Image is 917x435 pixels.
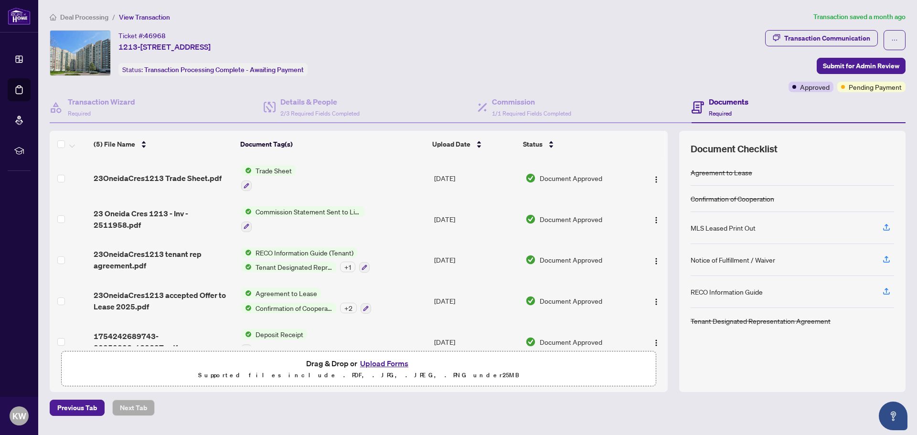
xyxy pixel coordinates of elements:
[241,288,252,298] img: Status Icon
[8,7,31,25] img: logo
[691,223,756,233] div: MLS Leased Print Out
[60,13,108,21] span: Deal Processing
[430,321,522,362] td: [DATE]
[813,11,906,22] article: Transaction saved a month ago
[525,296,536,306] img: Document Status
[525,255,536,265] img: Document Status
[492,96,571,107] h4: Commission
[540,296,602,306] span: Document Approved
[94,248,234,271] span: 23OneidaCres1213 tenant rep agreement.pdf
[241,165,296,191] button: Status IconTrade Sheet
[144,32,166,40] span: 46968
[280,96,360,107] h4: Details & People
[849,82,902,92] span: Pending Payment
[540,337,602,347] span: Document Approved
[649,212,664,227] button: Logo
[430,158,522,199] td: [DATE]
[241,288,371,314] button: Status IconAgreement to LeaseStatus IconConfirmation of Cooperation+2
[891,37,898,43] span: ellipsis
[62,351,656,387] span: Drag & Drop orUpload FormsSupported files include .PDF, .JPG, .JPEG, .PNG under25MB
[90,131,237,158] th: (5) File Name
[252,262,336,272] span: Tenant Designated Representation Agreement
[236,131,428,158] th: Document Tag(s)
[241,303,252,313] img: Status Icon
[709,96,748,107] h4: Documents
[649,293,664,308] button: Logo
[428,131,519,158] th: Upload Date
[430,240,522,281] td: [DATE]
[525,214,536,224] img: Document Status
[118,30,166,41] div: Ticket #:
[691,167,752,178] div: Agreement to Lease
[817,58,906,74] button: Submit for Admin Review
[241,329,307,355] button: Status IconDeposit Receipt
[94,208,234,231] span: 23 Oneida Cres 1213 - Inv - 2511958.pdf
[652,257,660,265] img: Logo
[112,11,115,22] li: /
[652,216,660,224] img: Logo
[649,252,664,267] button: Logo
[523,139,543,149] span: Status
[540,214,602,224] span: Document Approved
[94,139,135,149] span: (5) File Name
[652,298,660,306] img: Logo
[691,286,763,297] div: RECO Information Guide
[525,173,536,183] img: Document Status
[50,14,56,21] span: home
[118,63,308,76] div: Status:
[119,13,170,21] span: View Transaction
[241,247,252,258] img: Status Icon
[12,409,26,423] span: KW
[879,402,907,430] button: Open asap
[800,82,830,92] span: Approved
[540,255,602,265] span: Document Approved
[784,31,870,46] div: Transaction Communication
[691,316,831,326] div: Tenant Designated Representation Agreement
[50,31,110,75] img: IMG-N12314040_1.jpg
[68,96,135,107] h4: Transaction Wizard
[252,329,307,340] span: Deposit Receipt
[649,334,664,350] button: Logo
[118,41,211,53] span: 1213-[STREET_ADDRESS]
[652,339,660,347] img: Logo
[340,303,357,313] div: + 2
[432,139,470,149] span: Upload Date
[430,280,522,321] td: [DATE]
[241,165,252,176] img: Status Icon
[241,329,252,340] img: Status Icon
[430,199,522,240] td: [DATE]
[691,193,774,204] div: Confirmation of Cooperation
[252,288,321,298] span: Agreement to Lease
[691,142,778,156] span: Document Checklist
[252,165,296,176] span: Trade Sheet
[306,357,411,370] span: Drag & Drop or
[765,30,878,46] button: Transaction Communication
[280,110,360,117] span: 2/3 Required Fields Completed
[252,206,365,217] span: Commission Statement Sent to Listing Brokerage
[241,206,365,232] button: Status IconCommission Statement Sent to Listing Brokerage
[357,357,411,370] button: Upload Forms
[112,400,155,416] button: Next Tab
[252,303,336,313] span: Confirmation of Cooperation
[94,289,234,312] span: 23OneidaCres1213 accepted Offer to Lease 2025.pdf
[94,330,234,353] span: 1754242689743-20250803_130327.pdf
[144,65,304,74] span: Transaction Processing Complete - Awaiting Payment
[652,176,660,183] img: Logo
[252,247,357,258] span: RECO Information Guide (Tenant)
[241,247,370,273] button: Status IconRECO Information Guide (Tenant)Status IconTenant Designated Representation Agreement+1
[691,255,775,265] div: Notice of Fulfillment / Waiver
[525,337,536,347] img: Document Status
[68,110,91,117] span: Required
[540,173,602,183] span: Document Approved
[340,262,355,272] div: + 1
[709,110,732,117] span: Required
[241,206,252,217] img: Status Icon
[492,110,571,117] span: 1/1 Required Fields Completed
[57,400,97,415] span: Previous Tab
[649,170,664,186] button: Logo
[241,262,252,272] img: Status Icon
[519,131,633,158] th: Status
[67,370,650,381] p: Supported files include .PDF, .JPG, .JPEG, .PNG under 25 MB
[823,58,899,74] span: Submit for Admin Review
[94,172,222,184] span: 23OneidaCres1213 Trade Sheet.pdf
